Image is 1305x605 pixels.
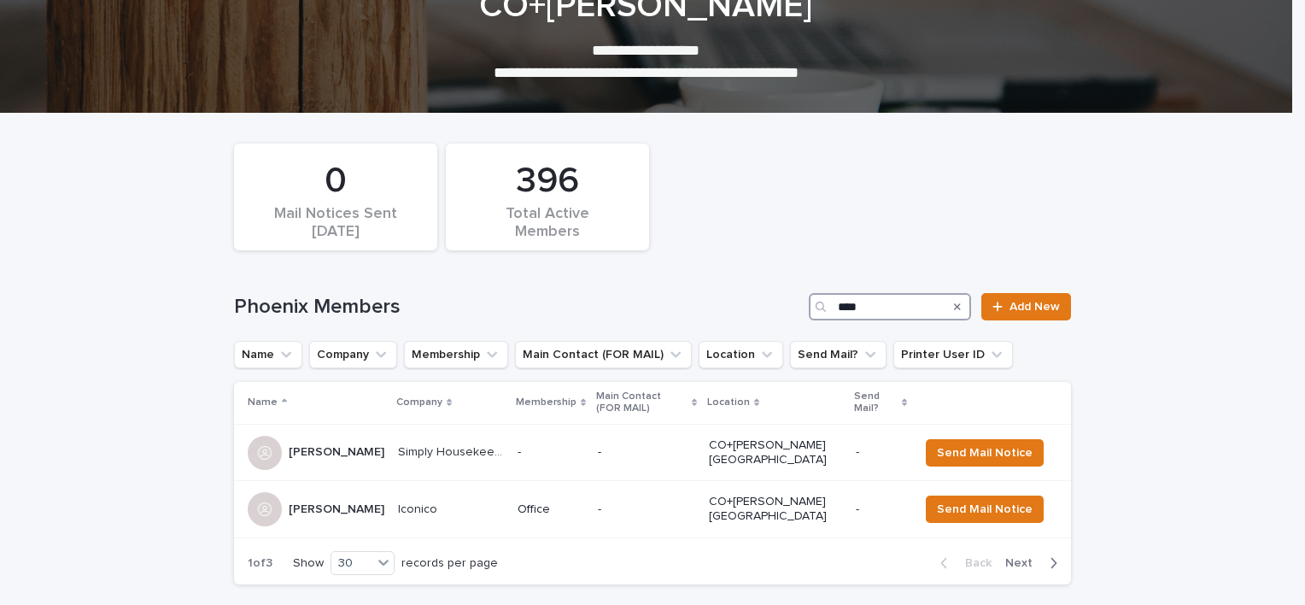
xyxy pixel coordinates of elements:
button: Send Mail Notice [926,439,1044,467]
span: Add New [1009,301,1060,313]
button: Next [998,555,1071,571]
div: 30 [331,555,372,573]
button: Main Contact (FOR MAIL) [515,341,692,368]
p: Company [396,393,442,412]
p: - [856,445,905,460]
p: Elizabeth Salazar [289,499,388,517]
span: Send Mail Notice [937,444,1033,461]
button: Send Mail Notice [926,496,1044,523]
button: Company [309,341,397,368]
p: - [598,445,695,460]
button: Printer User ID [893,341,1013,368]
p: CO+[PERSON_NAME][GEOGRAPHIC_DATA] [709,438,842,467]
div: Mail Notices Sent [DATE] [263,205,408,241]
span: Back [955,557,992,569]
p: Send Mail? [854,387,897,419]
span: Next [1005,557,1043,569]
tr: [PERSON_NAME][PERSON_NAME] IconicoIconico Office-CO+[PERSON_NAME][GEOGRAPHIC_DATA]-Send Mail Notice [234,481,1071,538]
p: Office [518,502,584,517]
p: - [856,502,905,517]
button: Send Mail? [790,341,887,368]
h1: Phoenix Members [234,295,802,320]
p: Simply Housekeeping [398,442,507,460]
button: Back [927,555,998,571]
p: records per page [401,556,498,571]
p: - [518,445,584,460]
div: 0 [263,160,408,203]
p: [PERSON_NAME] [289,442,388,460]
tr: [PERSON_NAME][PERSON_NAME] Simply HousekeepingSimply Housekeeping --CO+[PERSON_NAME][GEOGRAPHIC_D... [234,424,1071,481]
p: Location [707,393,750,412]
span: Send Mail Notice [937,501,1033,518]
p: - [598,502,695,517]
p: Show [293,556,324,571]
p: 1 of 3 [234,543,286,584]
button: Name [234,341,302,368]
button: Membership [404,341,508,368]
div: 396 [475,160,620,203]
button: Location [699,341,783,368]
p: Membership [516,393,576,412]
div: Total Active Members [475,205,620,241]
p: Main Contact (FOR MAIL) [596,387,688,419]
a: Add New [981,293,1071,320]
p: Iconico [398,499,441,517]
p: Name [248,393,278,412]
input: Search [809,293,971,320]
p: CO+[PERSON_NAME][GEOGRAPHIC_DATA] [709,495,842,524]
